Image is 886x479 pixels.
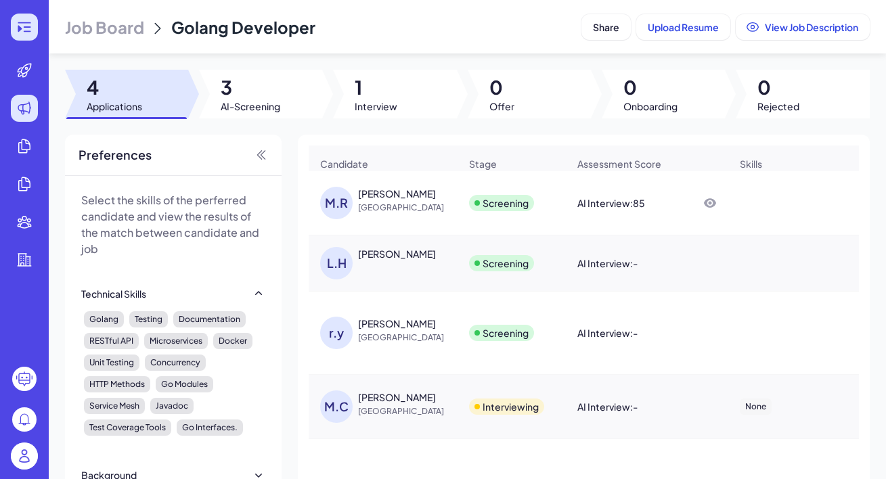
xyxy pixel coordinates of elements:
div: Screening [483,196,529,210]
div: Lisa Han [358,247,436,260]
p: Select the skills of the perferred candidate and view the results of the match between candidate ... [81,192,265,257]
span: Share [593,21,619,33]
span: Candidate [320,157,368,170]
div: Service Mesh [84,398,145,414]
div: Screening [483,326,529,340]
button: Upload Resume [636,14,730,40]
span: [GEOGRAPHIC_DATA] [358,331,460,344]
div: M.C [320,390,353,423]
div: Go Interfaces. [177,419,243,436]
div: AI Interview : - [577,326,638,340]
div: Documentation [173,311,246,327]
span: Onboarding [623,99,678,113]
div: r.y [320,317,353,349]
span: View Job Description [765,21,858,33]
span: 0 [489,75,514,99]
div: Docker [213,333,252,349]
span: 1 [355,75,397,99]
div: Matt R [358,187,436,200]
span: Offer [489,99,514,113]
span: Assessment Score [577,157,661,170]
span: 3 [221,75,280,99]
span: 0 [757,75,799,99]
div: Javadoc [150,398,194,414]
span: 4 [87,75,142,99]
button: View Job Description [736,14,870,40]
span: Golang Developer [171,17,315,37]
div: Testing [129,311,168,327]
span: Stage [469,157,497,170]
div: AI Interview : - [577,400,638,413]
div: RESTful API [84,333,139,349]
span: [GEOGRAPHIC_DATA] [358,405,460,418]
div: Technical Skills [81,287,146,300]
span: Interview [355,99,397,113]
div: None [740,398,772,415]
div: Concurrency [145,355,206,371]
span: AI-Screening [221,99,280,113]
span: 0 [623,75,678,99]
div: Golang [84,311,124,327]
div: Matt Chen [358,390,436,404]
img: user_logo.png [11,442,38,470]
div: Unit Testing [84,355,139,371]
div: Microservices [144,333,208,349]
span: Rejected [757,99,799,113]
div: Screening [483,256,529,270]
button: Share [581,14,631,40]
span: [GEOGRAPHIC_DATA] [358,201,460,214]
div: HTTP Methods [84,376,150,392]
div: AI Interview : 85 [577,196,645,210]
div: Test Coverage Tools [84,419,171,436]
div: Go Modules [156,376,213,392]
div: rong yang [358,317,436,330]
div: M.R [320,187,353,219]
span: Applications [87,99,142,113]
div: L.H [320,247,353,279]
span: Preferences [79,145,152,164]
span: Job Board [65,16,144,38]
span: Skills [740,157,762,170]
div: AI Interview : - [577,256,638,270]
div: Interviewing [483,400,539,413]
span: Upload Resume [648,21,719,33]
